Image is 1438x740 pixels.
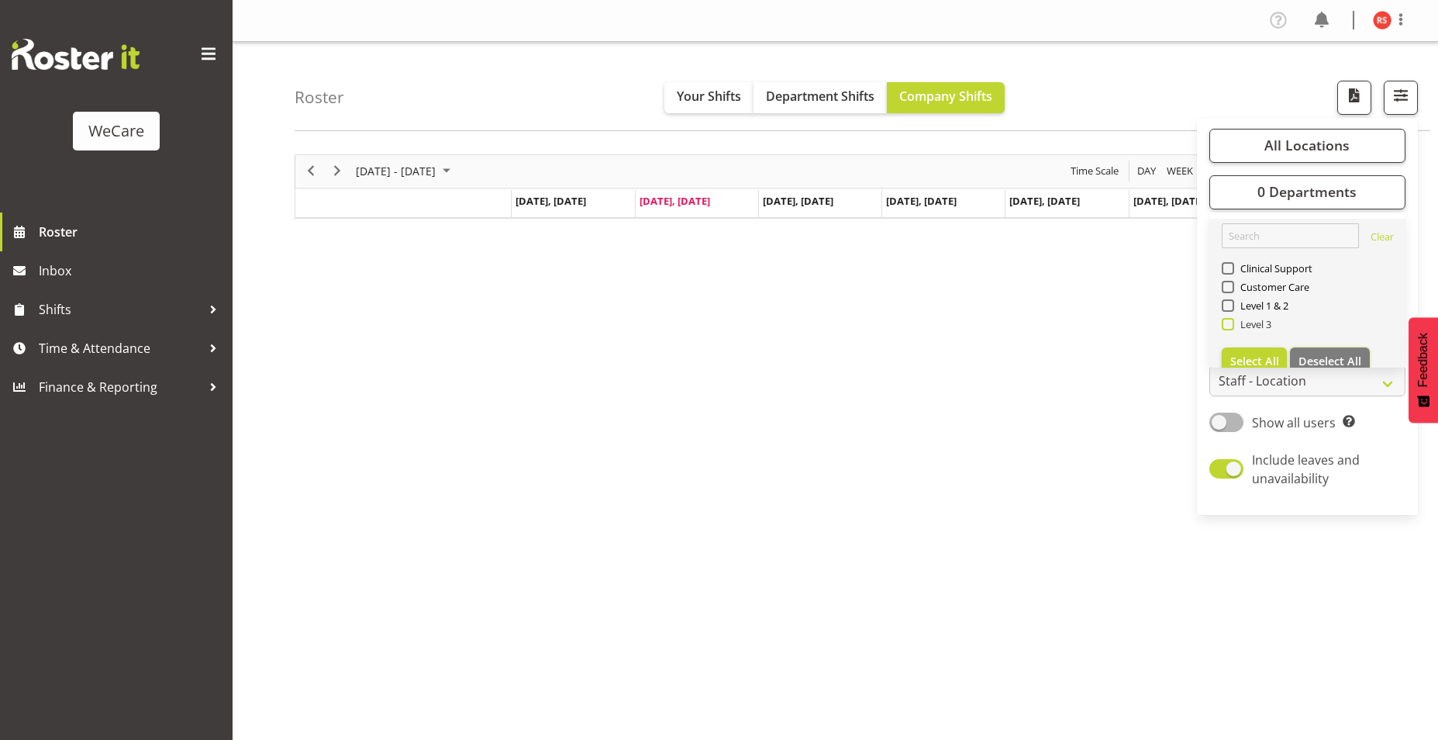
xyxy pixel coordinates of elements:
span: Week [1165,161,1195,181]
span: Include leaves and unavailability [1252,451,1360,487]
span: Show all users [1252,414,1336,431]
span: 0 Departments [1257,182,1357,201]
span: Your Shifts [677,88,741,105]
span: Deselect All [1298,354,1361,368]
button: Timeline Week [1164,161,1196,181]
span: [DATE] - [DATE] [354,161,437,181]
span: Time & Attendance [39,337,202,360]
div: previous period [298,155,324,188]
span: Shifts [39,298,202,321]
img: rhianne-sharples11255.jpg [1373,11,1391,29]
span: Customer Care [1234,281,1310,293]
span: Feedback [1416,333,1430,387]
button: Department Shifts [753,82,887,113]
div: August 18 - 24, 2025 [350,155,460,188]
button: August 2025 [353,161,457,181]
span: [DATE], [DATE] [886,194,957,208]
span: Time Scale [1069,161,1120,181]
button: Previous [301,161,322,181]
span: Finance & Reporting [39,375,202,399]
span: [DATE], [DATE] [516,194,586,208]
h4: Roster [295,88,344,106]
span: Roster [39,220,225,244]
div: WeCare [88,119,144,143]
span: [DATE], [DATE] [1133,194,1204,208]
span: [DATE], [DATE] [1009,194,1080,208]
button: Company Shifts [887,82,1005,113]
a: Clear [1371,230,1394,248]
div: next period [324,155,350,188]
span: [DATE], [DATE] [640,194,710,208]
button: Select All [1222,348,1288,375]
button: 0 Departments [1209,175,1405,209]
div: Timeline Week of August 19, 2025 [295,154,1376,219]
span: [DATE], [DATE] [763,194,833,208]
button: Your Shifts [664,82,753,113]
button: Time Scale [1068,161,1122,181]
span: Day [1136,161,1157,181]
span: Inbox [39,259,225,282]
button: Timeline Day [1135,161,1159,181]
button: Feedback - Show survey [1409,317,1438,423]
span: Level 1 & 2 [1234,299,1289,312]
button: Download a PDF of the roster according to the set date range. [1337,81,1371,115]
span: Clinical Support [1234,262,1313,275]
img: Rosterit website logo [12,39,140,70]
button: Next [327,161,348,181]
input: Search [1222,223,1359,248]
span: All Locations [1264,136,1350,154]
span: Company Shifts [899,88,992,105]
button: Filter Shifts [1384,81,1418,115]
button: Deselect All [1290,348,1370,375]
span: Department Shifts [766,88,874,105]
span: Select All [1230,354,1279,368]
span: Level 3 [1234,318,1272,330]
button: All Locations [1209,129,1405,163]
